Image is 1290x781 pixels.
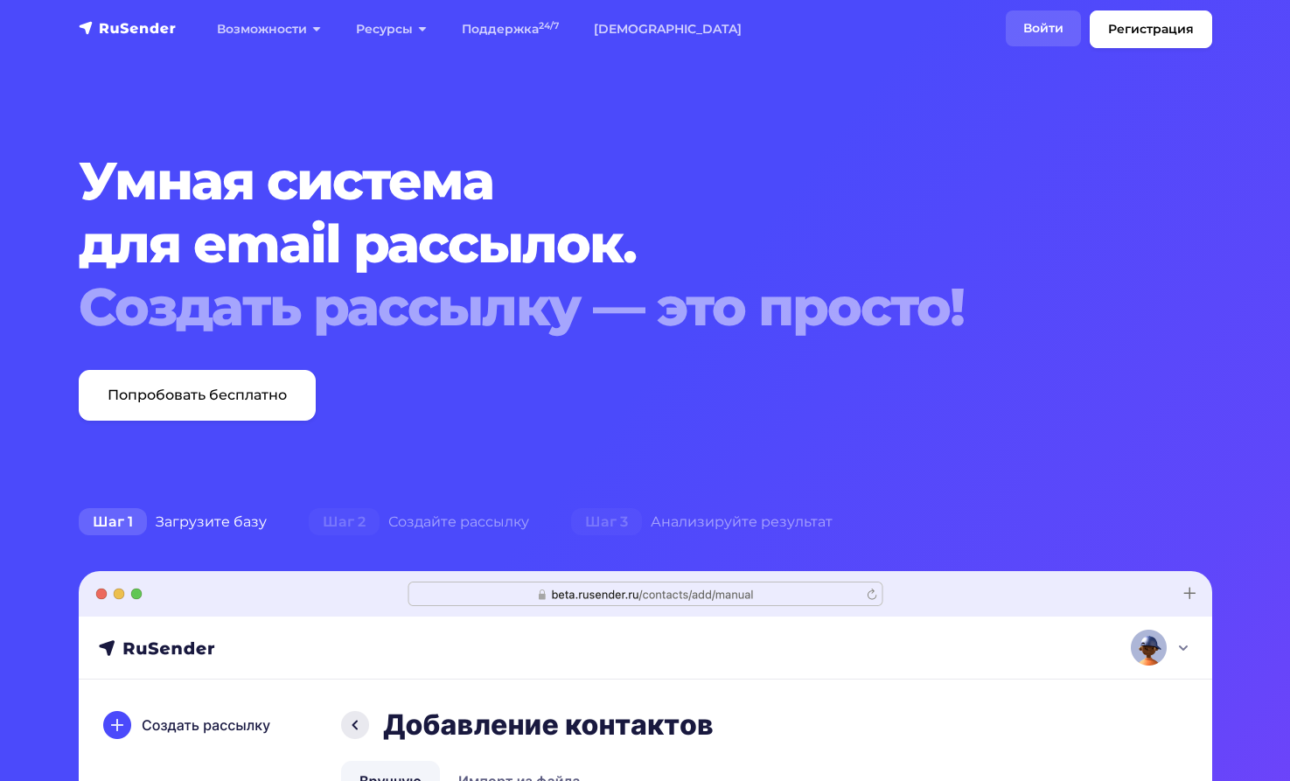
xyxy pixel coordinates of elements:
span: Шаг 3 [571,508,642,536]
a: Попробовать бесплатно [79,370,316,421]
div: Анализируйте результат [550,505,854,540]
img: RuSender [79,19,177,37]
a: Поддержка24/7 [444,11,576,47]
a: Ресурсы [338,11,444,47]
a: Возможности [199,11,338,47]
a: Регистрация [1090,10,1212,48]
a: Войти [1006,10,1081,46]
sup: 24/7 [539,20,559,31]
div: Создать рассылку — это просто! [79,275,1116,338]
div: Загрузите базу [58,505,288,540]
div: Создайте рассылку [288,505,550,540]
h1: Умная система для email рассылок. [79,150,1116,338]
span: Шаг 1 [79,508,147,536]
a: [DEMOGRAPHIC_DATA] [576,11,759,47]
span: Шаг 2 [309,508,380,536]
